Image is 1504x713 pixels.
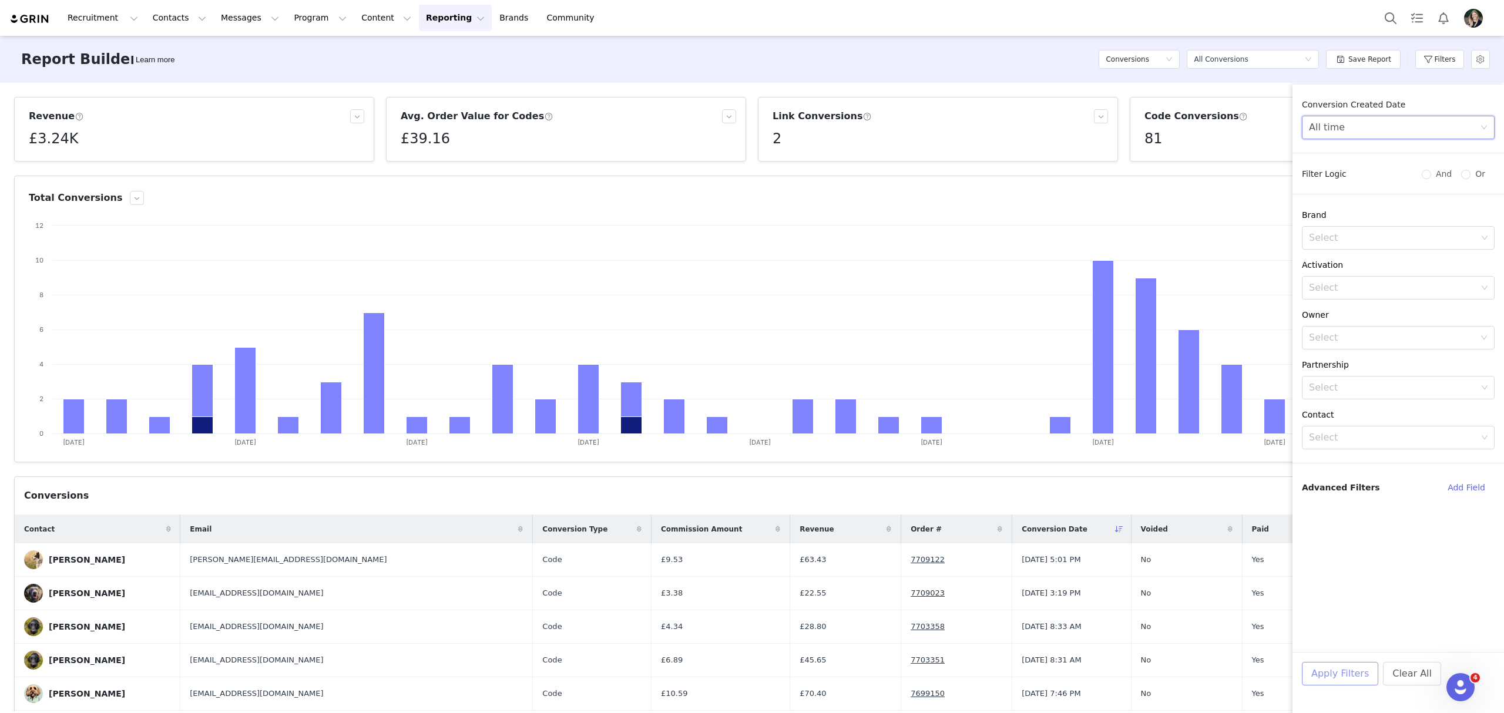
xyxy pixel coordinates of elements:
text: 6 [39,325,43,334]
span: And [1431,169,1456,179]
span: No [1141,654,1151,666]
text: [DATE] [234,438,256,446]
button: Add Field [1438,478,1495,497]
span: Yes [1252,654,1264,666]
span: Revenue [800,524,834,534]
a: Brands [492,5,539,31]
span: Commission Amount [661,524,742,534]
tcxspan: Call 7703351 via 3CX [911,655,945,664]
span: [EMAIL_ADDRESS][DOMAIN_NAME] [190,621,323,633]
span: Yes [1252,554,1264,566]
text: [DATE] [63,438,85,446]
i: icon: down [1481,384,1488,392]
i: icon: down [1166,56,1173,64]
span: No [1141,621,1151,633]
span: £10.59 [661,688,688,699]
button: Messages [214,5,286,31]
div: [PERSON_NAME] [49,555,125,564]
text: 10 [35,256,43,264]
a: [PERSON_NAME] [24,617,171,636]
button: Reporting [419,5,492,31]
a: [PERSON_NAME] [24,584,171,603]
h5: 81 [1144,128,1163,149]
h3: Avg. Order Value for Codes [401,109,553,123]
h5: £3.24K [29,128,78,149]
h3: Total Conversions [29,191,123,205]
div: All Conversions [1194,51,1248,68]
span: [EMAIL_ADDRESS][DOMAIN_NAME] [190,688,323,699]
a: [PERSON_NAME] [24,651,171,670]
tcxspan: Call 7699150 via 3CX [911,689,945,698]
div: Select [1309,382,1477,394]
span: [DATE] 7:46 PM [1022,688,1080,699]
text: [DATE] [749,438,771,446]
span: Code [542,554,562,566]
text: [DATE] [1092,438,1114,446]
button: Search [1378,5,1404,31]
text: [DATE] [578,438,599,446]
span: [DATE] 8:33 AM [1022,621,1082,633]
span: Code [542,621,562,633]
span: £6.89 [661,654,683,666]
span: [DATE] 8:31 AM [1022,654,1082,666]
a: [PERSON_NAME] [24,684,171,703]
span: No [1141,554,1151,566]
text: [DATE] [921,438,942,446]
span: Conversion Created Date [1302,100,1405,109]
span: [EMAIL_ADDRESS][DOMAIN_NAME] [190,654,323,666]
h3: Link Conversions [773,109,872,123]
tcxspan: Call 7709023 via 3CX [911,588,945,597]
span: Paid [1252,524,1269,534]
div: Brand [1302,209,1495,221]
div: [PERSON_NAME] [49,622,125,631]
i: icon: down [1481,234,1488,243]
span: [DATE] 5:01 PM [1022,554,1080,566]
i: icon: down [1480,124,1488,132]
tcxspan: Call 7703358 via 3CX [911,622,945,631]
text: 0 [39,429,43,438]
img: d510b05b-d5dc-4e03-a521-17f5ccc9bcfa--s.jpg [24,684,43,703]
span: Yes [1252,688,1264,699]
span: Filter Logic [1302,168,1347,180]
span: Code [542,587,562,599]
div: [PERSON_NAME] [49,588,125,598]
span: Or [1471,169,1490,179]
span: £45.65 [800,654,827,666]
span: [DATE] 3:19 PM [1022,587,1080,599]
div: All time [1309,116,1345,139]
tcxspan: Call 7709122 via 3CX [911,555,945,564]
img: ac7b6e91-a253-400c-8f4c-b4ced681797e.jpg [24,617,43,636]
h3: Revenue [29,109,83,123]
div: [PERSON_NAME] [49,655,125,665]
button: Program [287,5,354,31]
button: Apply Filters [1302,662,1378,685]
button: Notifications [1431,5,1456,31]
span: £22.55 [800,587,827,599]
span: [EMAIL_ADDRESS][DOMAIN_NAME] [190,587,323,599]
text: 12 [35,221,43,230]
span: No [1141,587,1151,599]
div: Tooltip anchor [133,54,177,66]
span: £3.38 [661,587,683,599]
div: Conversions [24,489,89,503]
i: icon: down [1481,284,1488,292]
h5: £39.16 [401,128,450,149]
h5: Conversions [1106,51,1149,68]
span: £9.53 [661,554,683,566]
button: Save Report [1326,50,1401,69]
i: icon: down [1481,434,1488,442]
span: Yes [1252,621,1264,633]
h3: Report Builder [21,49,137,70]
span: Conversion Date [1022,524,1087,534]
span: £28.80 [800,621,827,633]
span: Voided [1141,524,1168,534]
button: Clear All [1383,662,1441,685]
text: 4 [39,360,43,368]
span: No [1141,688,1151,699]
img: grin logo [9,14,51,25]
span: Email [190,524,211,534]
button: Filters [1415,50,1464,69]
div: Partnership [1302,359,1495,371]
span: 4 [1471,673,1480,682]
